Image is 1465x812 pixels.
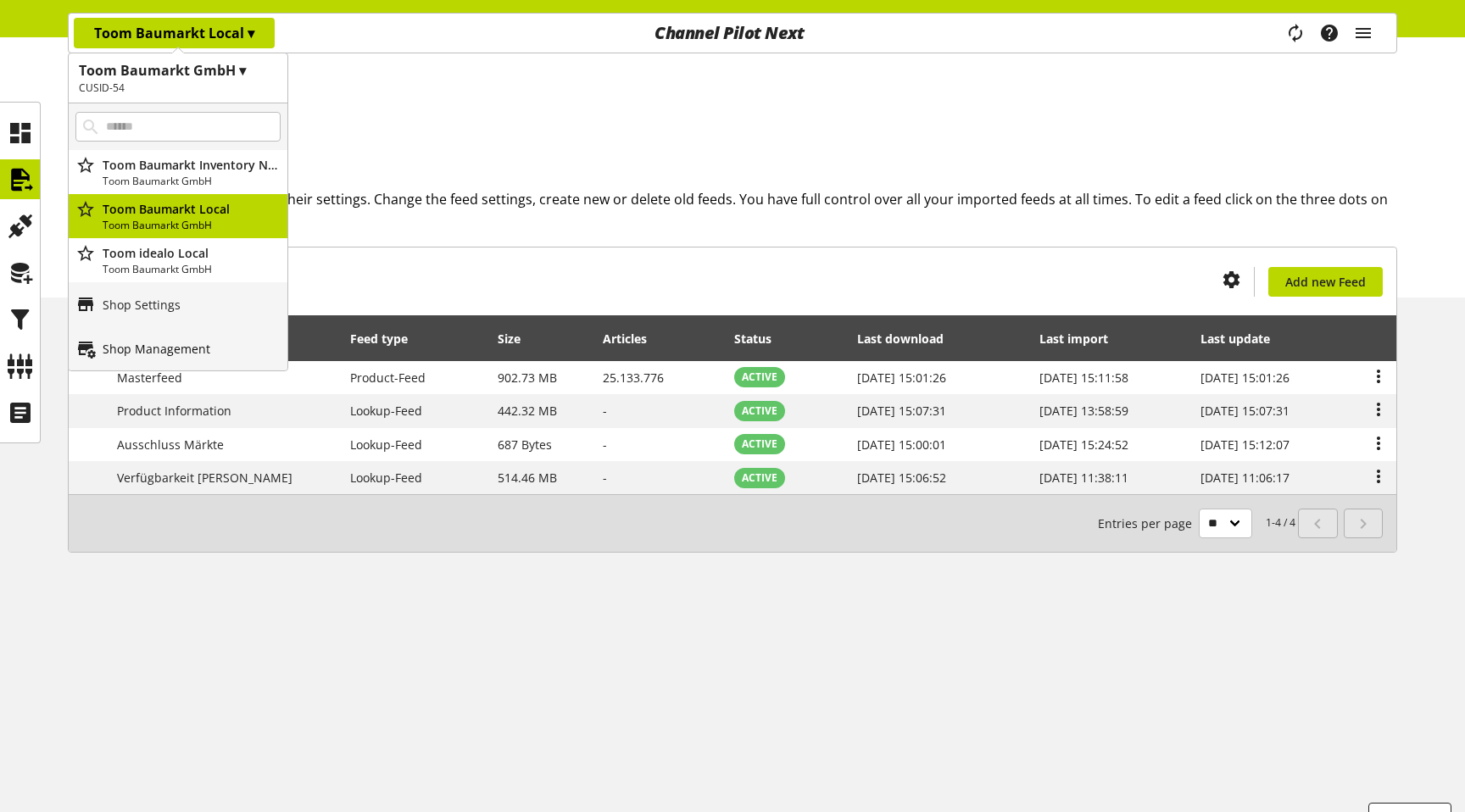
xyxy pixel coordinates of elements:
[350,470,422,486] span: Lookup-Feed
[103,218,281,233] p: Toom Baumarkt GmbH
[742,403,777,419] span: ACTIVE
[1039,330,1125,348] div: Last import
[498,403,557,419] span: 442.32 MB
[742,370,777,385] span: ACTIVE
[1098,514,1199,532] span: Entries per page
[1200,370,1290,386] span: [DATE] 15:01:26
[734,330,788,348] div: Status
[1200,403,1290,419] span: [DATE] 15:07:31
[857,370,946,386] span: [DATE] 15:01:26
[498,370,557,386] span: 902.73 MB
[103,200,281,218] p: Toom Baumarkt Local
[350,403,422,419] span: Lookup-Feed
[857,330,961,348] div: Last download
[857,470,946,486] span: [DATE] 15:06:52
[103,174,281,189] p: Toom Baumarkt GmbH
[68,13,1397,53] nav: main navigation
[498,437,552,453] span: 687 Bytes
[1098,509,1295,538] small: 1-4 / 4
[350,437,422,453] span: Lookup-Feed
[1200,470,1290,486] span: [DATE] 11:06:17
[498,470,557,486] span: 514.46 MB
[603,370,664,386] span: 25.133.776
[94,189,1397,230] h2: View and edit your feeds and their settings. Change the feed settings, create new or delete old f...
[350,370,426,386] span: Product-Feed
[1039,403,1128,419] span: [DATE] 13:58:59
[117,403,231,419] span: Product Information
[350,330,425,348] div: Feed type
[603,403,607,419] span: -
[603,470,607,486] span: -
[857,437,946,453] span: [DATE] 15:00:01
[103,340,210,358] p: Shop Management
[498,330,538,348] div: Size
[103,296,181,314] p: Shop Settings
[117,470,292,486] span: Verfügbarkeit [PERSON_NAME]
[103,244,281,262] p: Toom idealo Local
[857,403,946,419] span: [DATE] 15:07:31
[603,330,664,348] div: Articles
[117,437,224,453] span: Ausschluss Märkte
[1285,273,1366,291] span: Add new Feed
[1268,267,1383,297] a: Add new Feed
[1039,470,1128,486] span: [DATE] 11:38:11
[742,470,777,486] span: ACTIVE
[1039,370,1128,386] span: [DATE] 15:11:58
[1200,437,1290,453] span: [DATE] 15:12:07
[103,262,281,277] p: Toom Baumarkt GmbH
[103,156,281,174] p: Toom Baumarkt Inventory New Attribute Alert
[79,81,277,96] h2: CUSID-54
[79,60,277,81] h1: Toom Baumarkt GmbH ▾
[1039,437,1128,453] span: [DATE] 15:24:52
[69,282,287,326] a: Shop Settings
[94,23,254,43] p: Toom Baumarkt Local
[742,437,777,452] span: ACTIVE
[117,370,182,386] span: Masterfeed
[1200,330,1287,348] div: Last update
[69,326,287,370] a: Shop Management
[248,24,254,42] span: ▾
[603,437,607,453] span: -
